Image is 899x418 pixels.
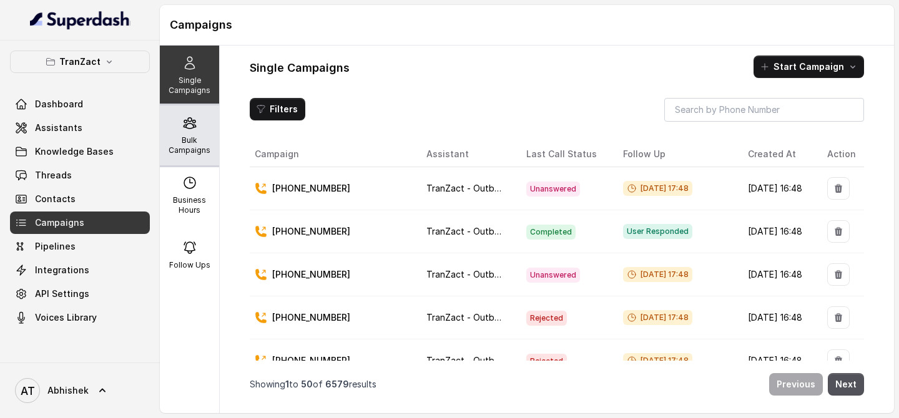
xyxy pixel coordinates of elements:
th: Last Call Status [516,142,613,167]
span: Assistants [35,122,82,134]
th: Campaign [250,142,416,167]
a: Voices Library [10,306,150,329]
a: Abhishek [10,373,150,408]
span: 6579 [325,379,349,389]
td: [DATE] 16:48 [738,253,817,296]
span: API Settings [35,288,89,300]
span: Rejected [526,311,567,326]
button: Filters [250,98,305,120]
span: Unanswered [526,268,580,283]
span: [DATE] 17:48 [623,310,692,325]
span: [DATE] 17:48 [623,181,692,196]
span: 50 [301,379,313,389]
h1: Campaigns [170,15,884,35]
span: Dashboard [35,98,83,110]
p: Follow Ups [169,260,210,270]
span: TranZact - Outbound Call Assistant [426,269,574,279]
span: Completed [526,225,576,240]
span: Knowledge Bases [35,145,114,158]
span: Voices Library [35,311,97,324]
text: AT [21,384,35,397]
th: Assistant [416,142,516,167]
span: Integrations [35,264,89,276]
span: Unanswered [526,182,580,197]
p: Business Hours [165,195,214,215]
button: Next [828,373,864,396]
span: Pipelines [35,240,76,253]
span: 1 [285,379,289,389]
p: Showing to of results [250,378,376,391]
td: [DATE] 16:48 [738,167,817,210]
span: Contacts [35,193,76,205]
th: Action [817,142,864,167]
input: Search by Phone Number [664,98,864,122]
a: Integrations [10,259,150,281]
span: TranZact - Outbound Call Assistant [426,312,574,323]
span: Threads [35,169,72,182]
th: Created At [738,142,817,167]
span: Rejected [526,354,567,369]
span: [DATE] 17:48 [623,267,692,282]
span: TranZact - Outbound Call Assistant [426,355,574,366]
p: TranZact [59,54,101,69]
p: [PHONE_NUMBER] [272,311,350,324]
a: Knowledge Bases [10,140,150,163]
p: [PHONE_NUMBER] [272,182,350,195]
h1: Single Campaigns [250,58,350,78]
a: Contacts [10,188,150,210]
span: [DATE] 17:48 [623,353,692,368]
td: [DATE] 16:48 [738,296,817,339]
span: User Responded [623,224,692,239]
p: Single Campaigns [165,75,214,95]
a: Pipelines [10,235,150,258]
p: Bulk Campaigns [165,135,214,155]
td: [DATE] 16:48 [738,339,817,382]
p: [PHONE_NUMBER] [272,268,350,281]
th: Follow Up [613,142,738,167]
a: Assistants [10,117,150,139]
span: Campaigns [35,216,84,229]
a: API Settings [10,283,150,305]
img: light.svg [30,10,130,30]
p: [PHONE_NUMBER] [272,225,350,238]
a: Dashboard [10,93,150,115]
button: Start Campaign [754,56,864,78]
a: Threads [10,164,150,187]
a: Campaigns [10,211,150,234]
td: [DATE] 16:48 [738,210,817,253]
span: TranZact - Outbound Call Assistant [426,183,574,193]
nav: Pagination [250,366,864,403]
span: Abhishek [47,384,89,397]
span: TranZact - Outbound Call Assistant [426,226,574,236]
button: Previous [769,373,823,396]
button: TranZact [10,51,150,73]
p: [PHONE_NUMBER] [272,354,350,367]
